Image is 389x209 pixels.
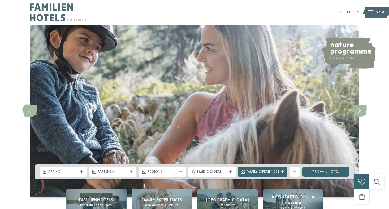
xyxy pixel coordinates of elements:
[80,203,112,207] span: Panoramica degli hotel
[321,37,376,69] img: nature programme by Familienhotels Südtirol
[220,203,235,207] span: Da scoprire
[206,197,249,203] span: [GEOGRAPHIC_DATA]
[376,10,386,15] span: Menu
[302,167,349,177] a: trova l’hotel
[247,170,279,175] span: Family Experiences
[265,194,321,206] span: A contatto con la natura
[147,170,177,175] span: Regione
[98,170,128,175] span: Partenza
[145,203,179,207] span: Una vacanza su misura
[48,170,78,175] span: Arrivo
[355,10,359,14] a: EN
[347,10,351,14] a: IT
[141,197,182,203] span: Family experiences
[79,197,113,203] span: Familienhotels
[30,25,359,197] img: Family hotel Alto Adige: the happy family places!
[197,170,227,175] span: I miei desideri
[339,10,343,14] a: DE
